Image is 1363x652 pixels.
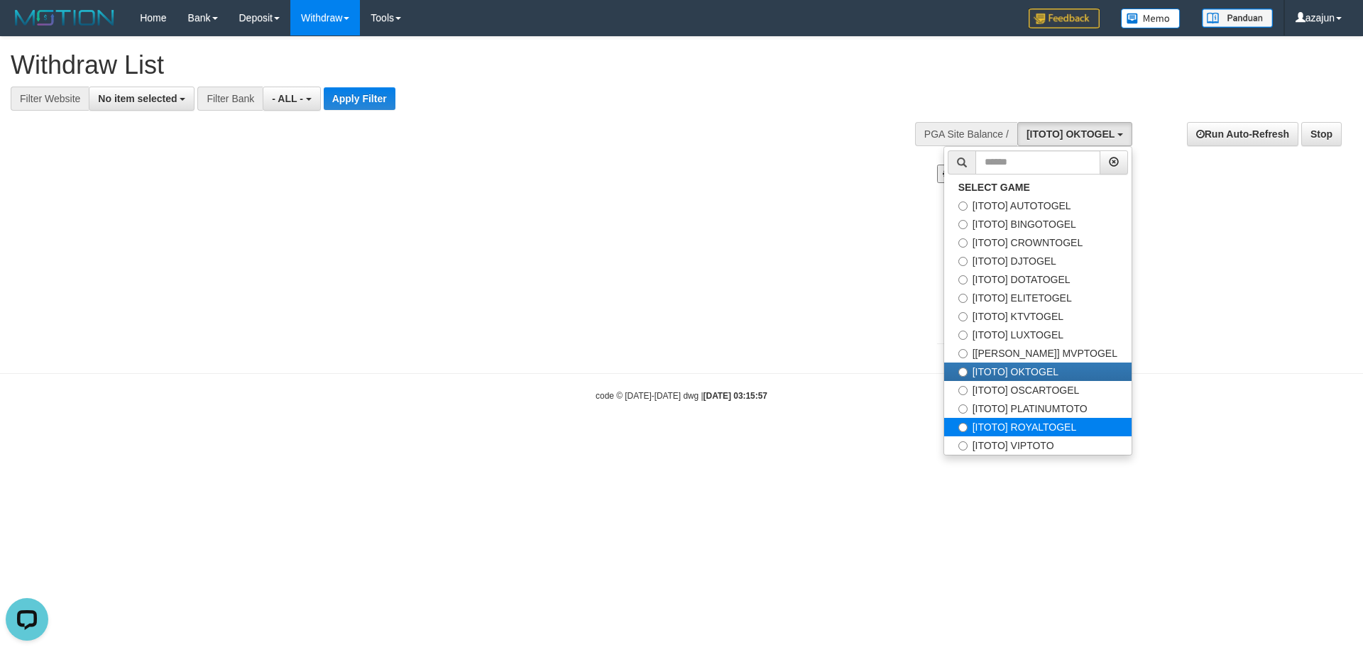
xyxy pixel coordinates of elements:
[6,6,48,48] button: Open LiveChat chat widget
[944,215,1132,233] label: [ITOTO] BINGOTOGEL
[958,331,968,340] input: [ITOTO] LUXTOGEL
[944,436,1132,455] label: [ITOTO] VIPTOTO
[944,399,1132,418] label: [ITOTO] PLATINUMTOTO
[1029,9,1100,28] img: Feedback.jpg
[11,7,119,28] img: MOTION_logo.png
[944,197,1132,215] label: [ITOTO] AUTOTOGEL
[596,391,767,401] small: code © [DATE]-[DATE] dwg |
[272,93,303,104] span: - ALL -
[944,344,1132,363] label: [[PERSON_NAME]] MVPTOGEL
[1301,122,1342,146] a: Stop
[958,423,968,432] input: [ITOTO] ROYALTOGEL
[944,252,1132,270] label: [ITOTO] DJTOGEL
[704,391,767,401] strong: [DATE] 03:15:57
[958,404,968,414] input: [ITOTO] PLATINUMTOTO
[958,368,968,377] input: [ITOTO] OKTOGEL
[944,418,1132,436] label: [ITOTO] ROYALTOGEL
[944,289,1132,307] label: [ITOTO] ELITETOGEL
[98,93,177,104] span: No item selected
[944,307,1132,326] label: [ITOTO] KTVTOGEL
[11,51,894,79] h1: Withdraw List
[944,363,1132,381] label: [ITOTO] OKTOGEL
[944,233,1132,252] label: [ITOTO] CROWNTOGEL
[89,87,195,111] button: No item selected
[958,349,968,358] input: [[PERSON_NAME]] MVPTOGEL
[11,87,89,111] div: Filter Website
[958,294,968,303] input: [ITOTO] ELITETOGEL
[1202,9,1273,28] img: panduan.png
[944,326,1132,344] label: [ITOTO] LUXTOGEL
[1187,122,1298,146] a: Run Auto-Refresh
[1017,122,1132,146] button: [ITOTO] OKTOGEL
[958,386,968,395] input: [ITOTO] OSCARTOGEL
[1121,9,1181,28] img: Button%20Memo.svg
[324,87,395,110] button: Apply Filter
[958,275,968,284] input: [ITOTO] DOTATOGEL
[958,441,968,451] input: [ITOTO] VIPTOTO
[915,122,1017,146] div: PGA Site Balance /
[958,238,968,248] input: [ITOTO] CROWNTOGEL
[958,312,968,321] input: [ITOTO] KTVTOGEL
[944,381,1132,399] label: [ITOTO] OSCARTOGEL
[958,257,968,266] input: [ITOTO] DJTOGEL
[958,201,968,211] input: [ITOTO] AUTOTOGEL
[958,220,968,229] input: [ITOTO] BINGOTOGEL
[1027,128,1115,140] span: [ITOTO] OKTOGEL
[263,87,320,111] button: - ALL -
[958,182,1030,193] b: SELECT GAME
[944,178,1132,197] a: SELECT GAME
[944,270,1132,289] label: [ITOTO] DOTATOGEL
[197,87,263,111] div: Filter Bank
